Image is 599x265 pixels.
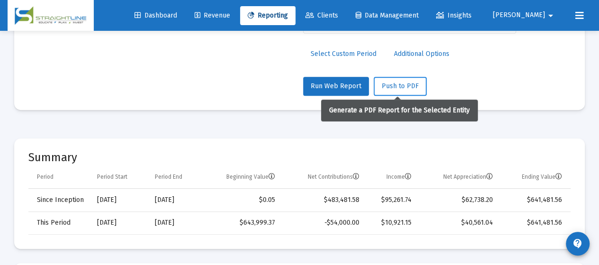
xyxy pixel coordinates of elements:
a: Reporting [240,6,295,25]
td: This Period [28,211,90,234]
td: $0.05 [203,189,282,211]
button: [PERSON_NAME] [482,6,568,25]
td: $641,481.56 [500,211,571,234]
span: Additional Options [394,50,449,58]
td: Column Net Appreciation [418,166,500,189]
div: [DATE] [97,195,142,205]
div: Period Start [97,173,127,181]
span: Revenue [195,11,230,19]
span: Push to PDF [382,82,419,90]
div: Data grid [28,166,571,235]
td: Column Period End [148,166,203,189]
mat-icon: contact_support [572,238,583,249]
div: Period [37,173,54,181]
a: Insights [429,6,479,25]
td: Column Income [366,166,418,189]
span: Select Custom Period [311,50,376,58]
div: Income [386,173,411,181]
span: [PERSON_NAME] [493,11,545,19]
span: Dashboard [134,11,177,19]
a: Dashboard [127,6,185,25]
td: $641,481.56 [500,189,571,211]
a: Revenue [187,6,238,25]
td: $62,738.20 [418,189,500,211]
button: Run Web Report [303,77,369,96]
span: Reporting [248,11,288,19]
span: Clients [305,11,338,19]
span: Insights [436,11,472,19]
div: Beginning Value [226,173,275,181]
td: -$54,000.00 [282,211,366,234]
span: Data Management [356,11,419,19]
div: Net Appreciation [443,173,493,181]
img: Dashboard [15,6,87,25]
mat-icon: arrow_drop_down [545,6,556,25]
td: $10,921.15 [366,211,418,234]
div: Period End [155,173,182,181]
td: $643,999.37 [203,211,282,234]
td: Column Period Start [90,166,148,189]
div: Net Contributions [307,173,359,181]
td: Column Beginning Value [203,166,282,189]
mat-card-title: Summary [28,153,571,162]
button: Push to PDF [374,77,427,96]
span: Run Web Report [311,82,361,90]
a: Data Management [348,6,426,25]
td: $40,561.04 [418,211,500,234]
div: Ending Value [522,173,562,181]
td: $95,261.74 [366,189,418,211]
div: [DATE] [155,218,196,228]
div: [DATE] [155,195,196,205]
td: Column Net Contributions [282,166,366,189]
a: Clients [298,6,346,25]
td: Column Ending Value [500,166,571,189]
td: $483,481.58 [282,189,366,211]
div: [DATE] [97,218,142,228]
td: Column Period [28,166,90,189]
td: Since Inception [28,189,90,211]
